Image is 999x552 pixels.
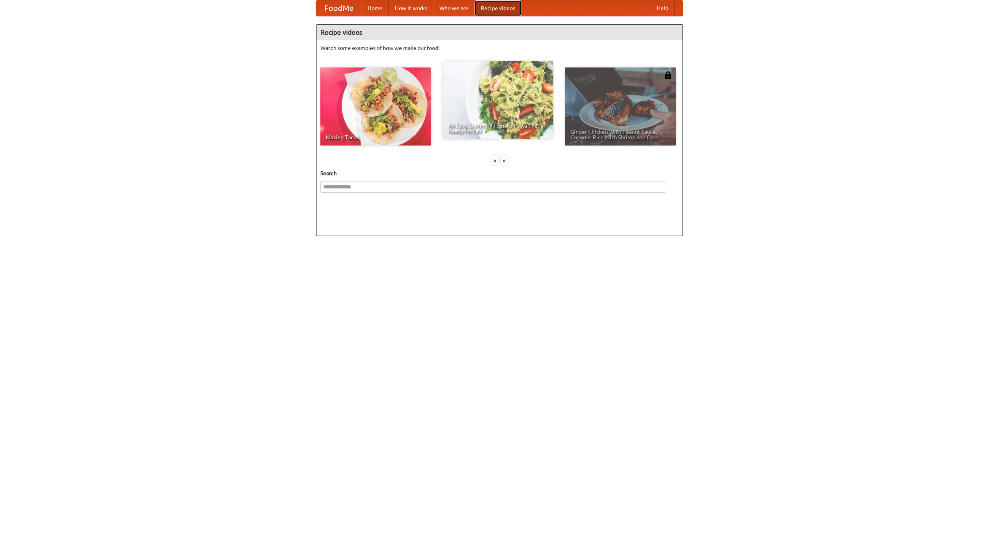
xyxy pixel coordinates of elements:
a: Home [361,0,389,16]
a: How it works [389,0,433,16]
span: An Easy, Summery Tomato Pasta That's Ready for Fall [448,123,548,134]
a: FoodMe [316,0,361,16]
h4: Recipe videos [316,25,683,40]
a: Making Tacos [320,67,431,146]
h5: Search [320,169,679,177]
div: « [491,156,498,165]
span: Making Tacos [326,135,426,140]
a: Help [651,0,675,16]
p: Watch some examples of how we make our food! [320,44,679,52]
img: 483408.png [664,71,672,79]
div: » [501,156,508,165]
a: An Easy, Summery Tomato Pasta That's Ready for Fall [443,61,553,139]
a: Recipe videos [475,0,521,16]
a: Who we are [433,0,475,16]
